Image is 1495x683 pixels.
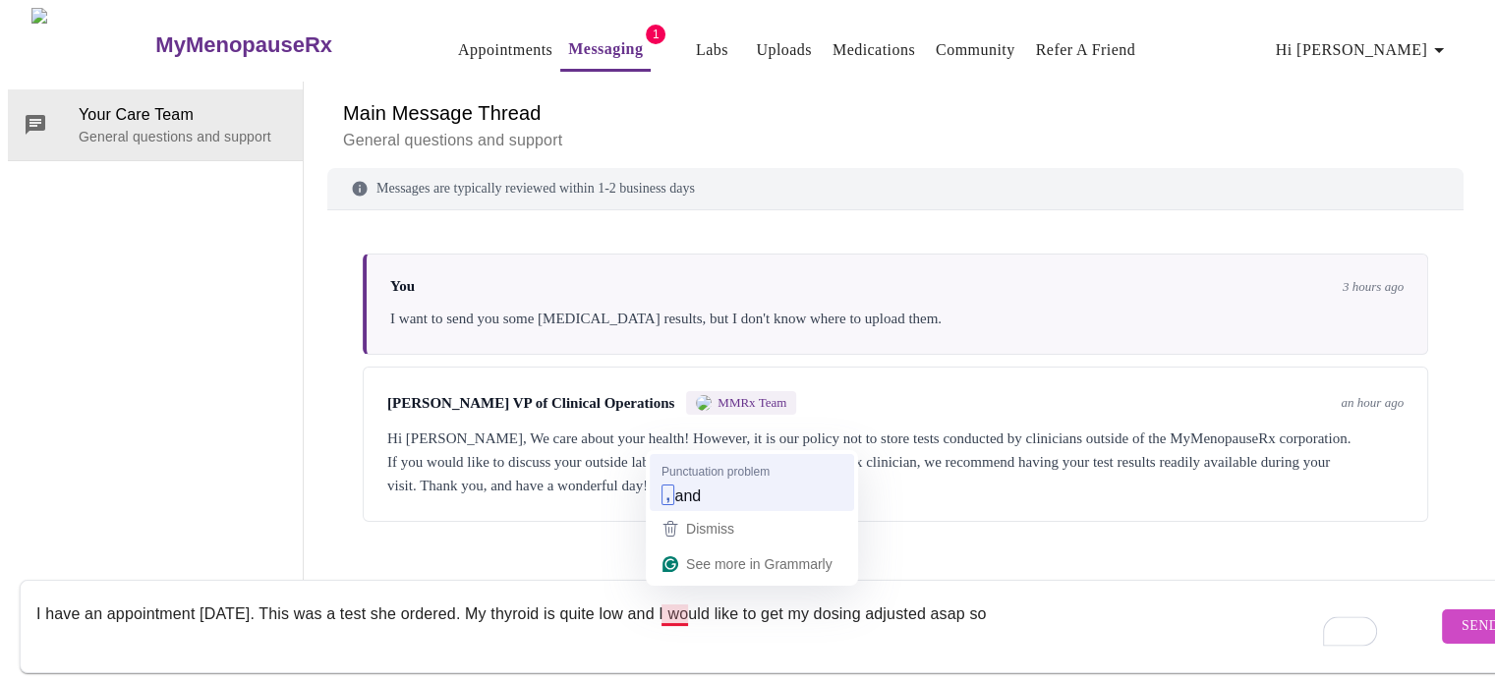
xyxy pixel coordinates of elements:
[450,30,560,70] button: Appointments
[390,307,1404,330] div: I want to send you some [MEDICAL_DATA] results, but I don't know where to upload them.
[696,36,728,64] a: Labs
[153,11,411,80] a: MyMenopauseRx
[568,35,643,63] a: Messaging
[1343,279,1404,295] span: 3 hours ago
[387,427,1404,497] div: Hi [PERSON_NAME], We care about your health! However, it is our policy not to store tests conduct...
[1276,36,1451,64] span: Hi [PERSON_NAME]
[936,36,1015,64] a: Community
[343,97,1448,129] h6: Main Message Thread
[696,395,712,411] img: MMRX
[680,30,743,70] button: Labs
[718,395,786,411] span: MMRx Team
[79,103,287,127] span: Your Care Team
[390,278,415,295] span: You
[8,89,303,160] div: Your Care TeamGeneral questions and support
[928,30,1023,70] button: Community
[31,8,153,82] img: MyMenopauseRx Logo
[1028,30,1144,70] button: Refer a Friend
[756,36,812,64] a: Uploads
[387,395,674,412] span: [PERSON_NAME] VP of Clinical Operations
[1341,395,1404,411] span: an hour ago
[327,168,1464,210] div: Messages are typically reviewed within 1-2 business days
[1036,36,1136,64] a: Refer a Friend
[155,32,332,58] h3: MyMenopauseRx
[458,36,552,64] a: Appointments
[646,25,665,44] span: 1
[833,36,915,64] a: Medications
[343,129,1448,152] p: General questions and support
[79,127,287,146] p: General questions and support
[36,595,1437,657] textarea: To enrich screen reader interactions, please activate Accessibility in Grammarly extension settings
[1268,30,1459,70] button: Hi [PERSON_NAME]
[748,30,820,70] button: Uploads
[560,29,651,72] button: Messaging
[825,30,923,70] button: Medications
